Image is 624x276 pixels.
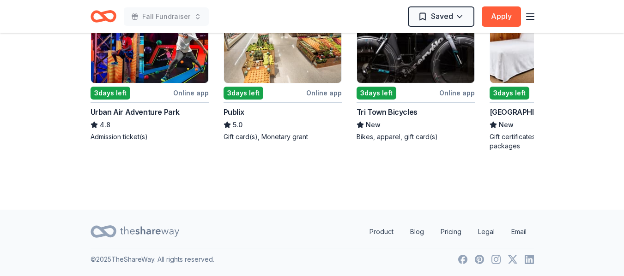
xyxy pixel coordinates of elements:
div: [GEOGRAPHIC_DATA] [490,106,565,117]
span: 4.8 [100,119,110,130]
div: 3 days left [224,87,263,100]
div: Gift card(s), Monetary grant [224,132,342,141]
button: Apply [482,6,521,27]
span: 5.0 [233,119,242,130]
a: Legal [471,223,502,241]
a: Email [504,223,534,241]
span: New [366,119,381,130]
a: Product [362,223,401,241]
div: Gift certificates, accommodation packages [490,132,608,151]
a: Pricing [433,223,469,241]
span: New [499,119,514,130]
button: Saved [408,6,474,27]
div: Online app [306,87,342,99]
div: 3 days left [91,87,130,100]
a: Blog [403,223,431,241]
div: 3 days left [490,87,529,100]
div: Bikes, apparel, gift card(s) [357,132,475,141]
div: Online app [173,87,209,99]
p: © 2025 TheShareWay. All rights reserved. [91,254,214,265]
span: Fall Fundraiser [142,11,190,22]
a: Home [91,6,116,27]
div: Online app [439,87,475,99]
nav: quick links [362,223,534,241]
div: Publix [224,106,244,117]
div: Admission ticket(s) [91,132,209,141]
div: 3 days left [357,87,396,100]
div: Tri Town Bicycles [357,106,418,117]
button: Fall Fundraiser [124,7,209,26]
div: Urban Air Adventure Park [91,106,180,117]
span: Saved [431,10,453,22]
